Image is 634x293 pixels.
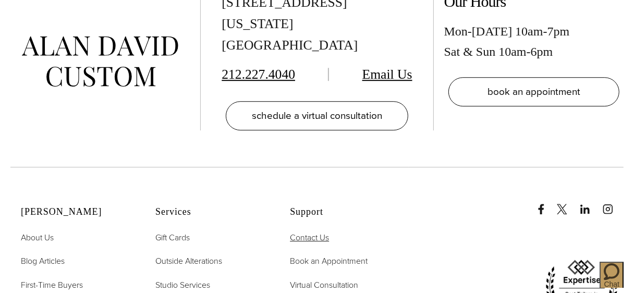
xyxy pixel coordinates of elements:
[290,206,398,218] h2: Support
[290,231,329,245] a: Contact Us
[487,84,580,99] span: book an appointment
[155,278,210,292] a: Studio Services
[290,231,329,243] span: Contact Us
[21,255,65,267] span: Blog Articles
[362,67,412,82] a: Email Us
[568,262,624,288] iframe: Opens a widget where you can chat to one of our agents
[155,231,190,243] span: Gift Cards
[603,193,624,214] a: instagram
[290,254,368,268] a: Book an Appointment
[21,231,54,245] a: About Us
[580,193,601,214] a: linkedin
[155,254,222,268] a: Outside Alterations
[226,101,408,130] a: schedule a virtual consultation
[22,36,178,87] img: alan david custom
[155,231,190,245] a: Gift Cards
[155,206,264,218] h2: Services
[21,206,129,218] h2: [PERSON_NAME]
[21,231,54,243] span: About Us
[448,77,619,106] a: book an appointment
[252,108,382,123] span: schedule a virtual consultation
[21,279,83,291] span: First-Time Buyers
[557,193,578,214] a: x/twitter
[36,18,52,27] span: Chat
[290,279,358,291] span: Virtual Consultation
[290,278,358,292] a: Virtual Consultation
[222,67,295,82] a: 212.227.4040
[536,193,555,214] a: Facebook
[21,278,83,292] a: First-Time Buyers
[290,255,368,267] span: Book an Appointment
[21,254,65,268] a: Blog Articles
[444,21,624,62] div: Mon-[DATE] 10am-7pm Sat & Sun 10am-6pm
[155,255,222,267] span: Outside Alterations
[155,279,210,291] span: Studio Services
